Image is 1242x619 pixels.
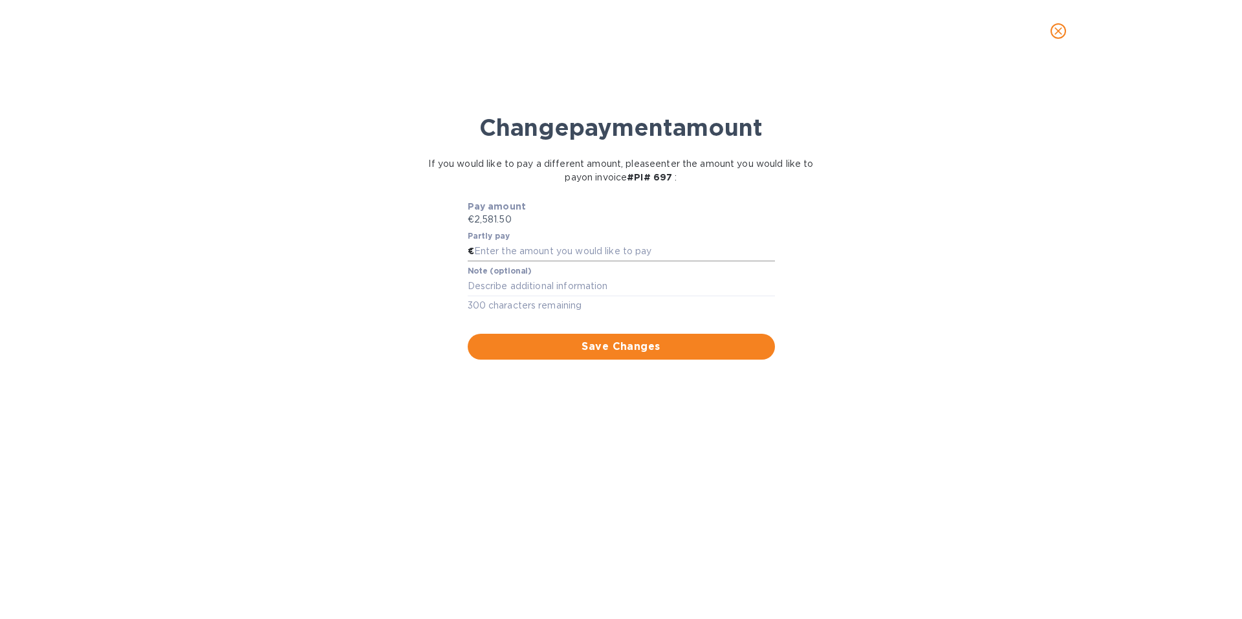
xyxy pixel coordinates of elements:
div: € [468,242,474,261]
p: 300 characters remaining [468,298,775,313]
span: Save Changes [478,339,765,354]
p: €2,581.50 [468,213,775,226]
label: Note (optional) [468,267,531,275]
b: # PI# 697 [627,172,672,182]
button: close [1043,16,1074,47]
b: Change payment amount [479,113,763,142]
p: If you would like to pay a different amount, please enter the amount you would like to pay on inv... [428,157,815,184]
input: Enter the amount you would like to pay [474,242,775,261]
b: Pay amount [468,201,527,212]
label: Partly pay [468,232,510,240]
button: Save Changes [468,334,775,360]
